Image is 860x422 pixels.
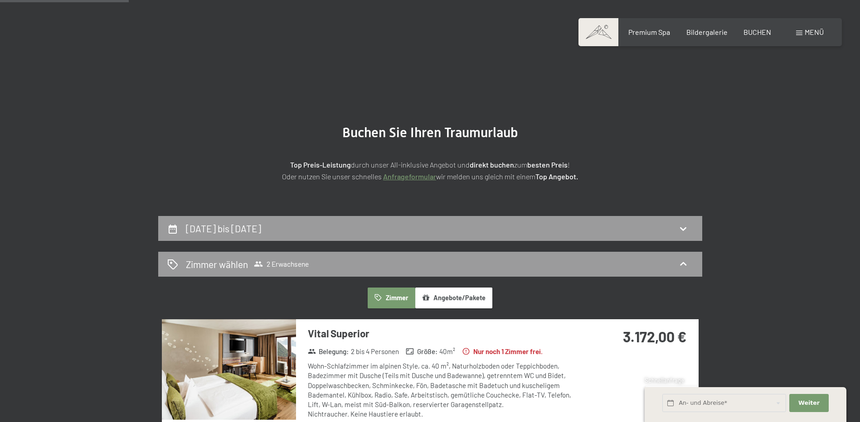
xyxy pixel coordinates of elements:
[254,259,309,269] span: 2 Erwachsene
[406,347,437,356] strong: Größe :
[204,159,657,182] p: durch unser All-inklusive Angebot und zum ! Oder nutzen Sie unser schnelles wir melden uns gleich...
[351,347,399,356] span: 2 bis 4 Personen
[162,319,296,420] img: mss_renderimg.php
[686,28,728,36] a: Bildergalerie
[805,28,824,36] span: Menü
[789,394,828,412] button: Weiter
[186,258,248,271] h2: Zimmer wählen
[470,160,514,169] strong: direkt buchen
[527,160,568,169] strong: besten Preis
[623,328,686,345] strong: 3.172,00 €
[743,28,771,36] a: BUCHEN
[645,377,684,384] span: Schnellanfrage
[383,172,436,181] a: Anfrageformular
[308,347,349,356] strong: Belegung :
[535,172,578,181] strong: Top Angebot.
[462,347,543,356] strong: Nur noch 1 Zimmer frei.
[368,288,415,308] button: Zimmer
[186,223,261,234] h2: [DATE] bis [DATE]
[308,326,578,340] h3: Vital Superior
[439,347,455,356] span: 40 m²
[342,125,518,140] span: Buchen Sie Ihren Traumurlaub
[308,361,578,419] div: Wohn-Schlafzimmer im alpinen Style, ca. 40 m², Naturholzboden oder Teppichboden, Badezimmer mit D...
[798,399,820,407] span: Weiter
[290,160,351,169] strong: Top Preis-Leistung
[415,288,492,308] button: Angebote/Pakete
[628,28,670,36] a: Premium Spa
